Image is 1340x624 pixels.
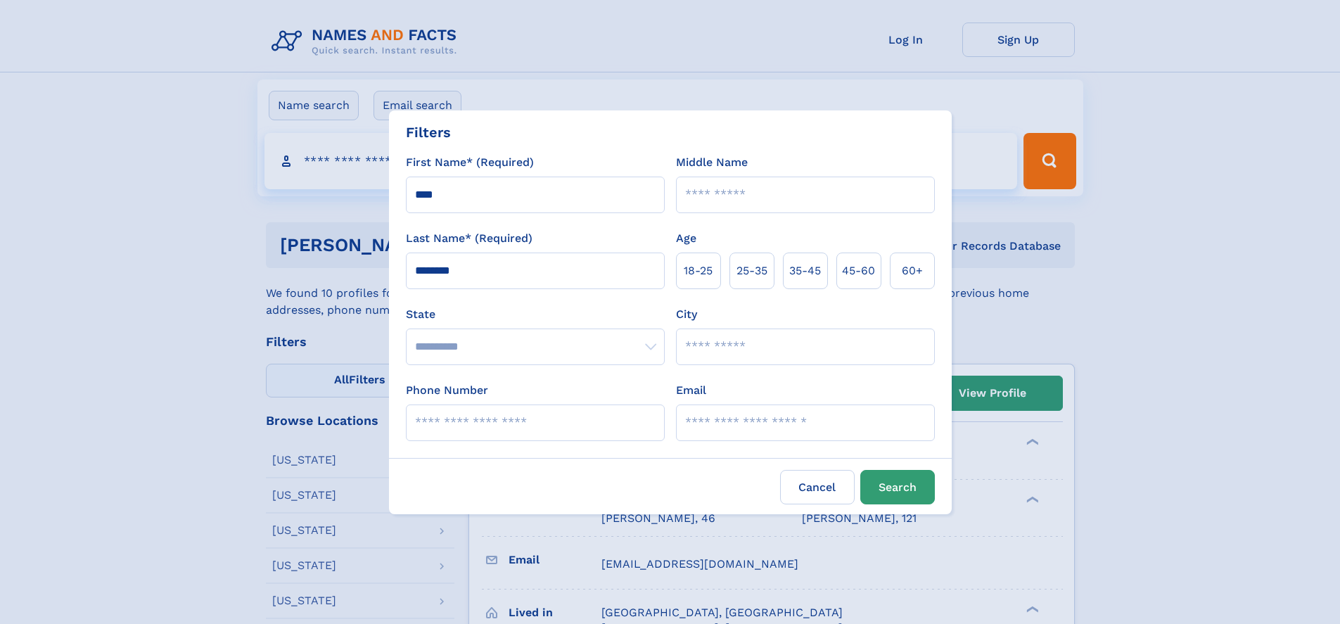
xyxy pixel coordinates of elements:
[676,230,696,247] label: Age
[842,262,875,279] span: 45‑60
[780,470,855,504] label: Cancel
[406,382,488,399] label: Phone Number
[406,154,534,171] label: First Name* (Required)
[684,262,713,279] span: 18‑25
[676,382,706,399] label: Email
[676,154,748,171] label: Middle Name
[676,306,697,323] label: City
[736,262,767,279] span: 25‑35
[789,262,821,279] span: 35‑45
[902,262,923,279] span: 60+
[406,306,665,323] label: State
[860,470,935,504] button: Search
[406,122,451,143] div: Filters
[406,230,532,247] label: Last Name* (Required)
